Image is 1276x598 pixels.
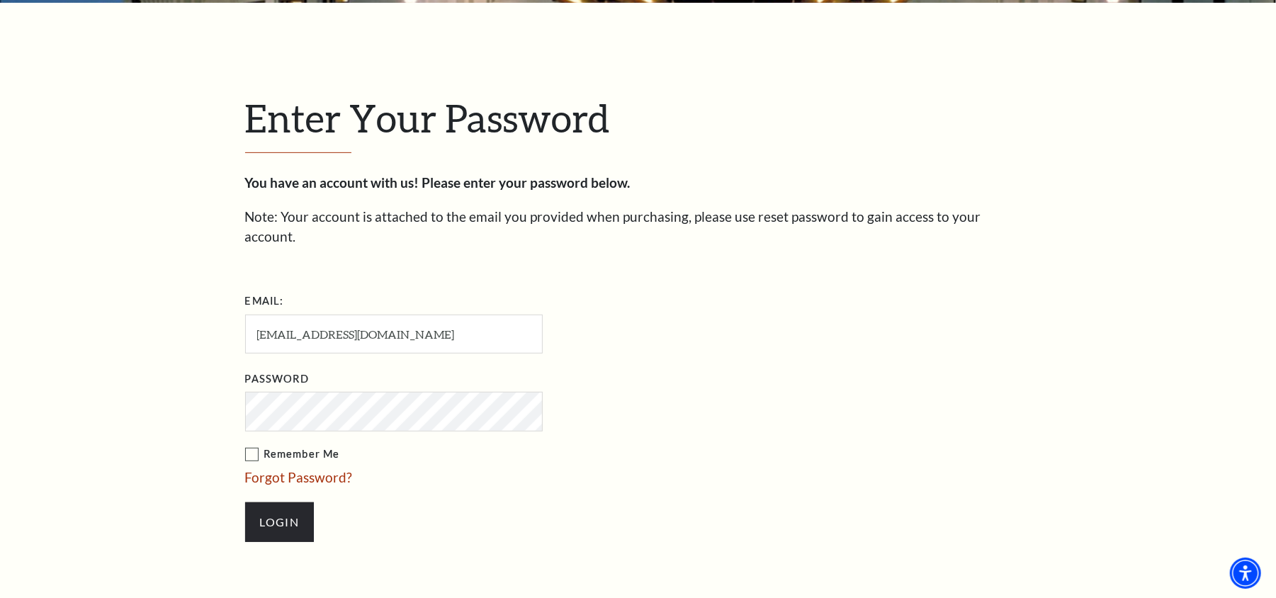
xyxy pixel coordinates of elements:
strong: You have an account with us! [245,174,419,191]
label: Password [245,371,309,388]
label: Email: [245,293,284,310]
input: Submit button [245,502,314,542]
label: Remember Me [245,446,684,463]
strong: Please enter your password below. [422,174,631,191]
a: Forgot Password? [245,469,353,485]
p: Note: Your account is attached to the email you provided when purchasing, please use reset passwo... [245,207,1032,247]
div: Accessibility Menu [1230,558,1261,589]
input: Required [245,315,543,354]
span: Enter Your Password [245,95,610,140]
